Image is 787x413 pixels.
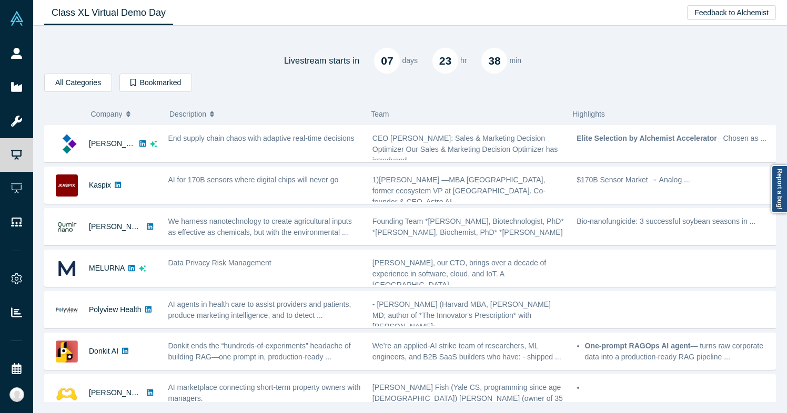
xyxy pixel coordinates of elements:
[91,103,123,125] span: Company
[372,134,558,164] span: CEO [PERSON_NAME]: Sales & Marketing Decision Optimizer Our Sales & Marketing Decision Optimizer ...
[44,74,112,92] button: All Categories
[402,55,418,66] p: days
[168,383,361,402] span: AI marketplace connecting short-term property owners with managers.
[374,48,400,74] div: 07
[371,110,389,118] span: Team
[89,181,111,189] a: Kaspix
[89,139,149,148] a: [PERSON_NAME]
[9,11,24,26] img: Alchemist Vault Logo
[44,1,173,25] a: Class XL Virtual Demo Day
[56,216,78,238] img: Qumir Nano's Logo
[56,133,78,155] img: Kimaru AI's Logo
[372,342,561,361] span: We’re an applied-AI strike team of researchers, ML engineers, and B2B SaaS builders who have: - s...
[572,110,604,118] span: Highlights
[509,55,521,66] p: min
[89,222,149,231] a: [PERSON_NAME]
[577,134,717,142] strong: Elite Selection by Alchemist Accelerator
[56,340,78,363] img: Donkit AI's Logo
[372,300,551,331] span: - [PERSON_NAME] (Harvard MBA, [PERSON_NAME] MD; author of *The Innovator's Prescription* with [PE...
[372,217,564,247] span: Founding Team *[PERSON_NAME], Biotechnologist, PhD* *[PERSON_NAME], Biochemist, PhD* *[PERSON_NAM...
[168,134,355,142] span: End supply chain chaos with adaptive real-time decisions
[432,48,458,74] div: 23
[585,342,691,350] strong: One-prompt RAGOps AI agent
[577,133,770,144] p: – Chosen as ...
[169,103,206,125] span: Description
[168,342,351,361] span: Donkit ends the “hundreds-of-experiments” headache of building RAG—one prompt in, production-read...
[89,264,125,272] a: MELURNA
[687,5,776,20] button: Feedback to Alchemist
[460,55,467,66] p: hr
[139,265,146,272] svg: dsa ai sparkles
[169,103,360,125] button: Description
[372,175,546,206] span: 1)[PERSON_NAME] —MBA [GEOGRAPHIC_DATA], former ecosystem VP at [GEOGRAPHIC_DATA]. Co-founder & CE...
[771,165,787,213] a: Report a bug!
[89,305,142,314] a: Polyview Health
[9,387,24,402] img: Katinka Harsányi's Account
[168,175,339,184] span: AI for 170B sensors where digital chips will never go
[168,300,351,319] span: AI agents in health care to assist providers and patients, produce marketing intelligence, and to...
[119,74,192,92] button: Bookmarked
[168,217,352,236] span: We harness nanotechnology to create agricultural inputs as effective as chemicals, but with the e...
[481,48,507,74] div: 38
[284,56,360,66] h4: Livestream starts in
[585,340,770,363] li: — turns raw corporate data into a production-ready RAG pipeline ...
[89,347,118,355] a: Donkit AI
[372,259,546,289] span: [PERSON_NAME], our CTO, brings over a decade of experience in software, cloud, and IoT. A [GEOGRA...
[56,299,78,321] img: Polyview Health's Logo
[577,216,770,227] p: Bio-nanofungicide: 3 successful soybean seasons in ...
[150,140,157,148] svg: dsa ai sparkles
[91,103,159,125] button: Company
[89,388,158,397] a: [PERSON_NAME] AI
[56,382,78,404] img: Besty AI's Logo
[168,259,271,267] span: Data Privacy Risk Management
[56,257,78,280] img: MELURNA's Logo
[577,174,770,185] p: $170B Sensor Market → Analog ...
[56,174,78,197] img: Kaspix's Logo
